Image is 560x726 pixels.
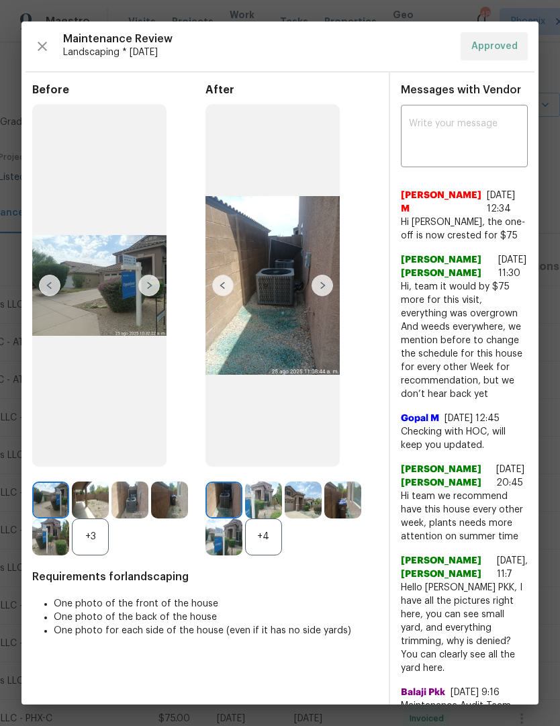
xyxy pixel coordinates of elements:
[39,275,60,296] img: left-chevron-button-url
[138,275,160,296] img: right-chevron-button-url
[401,412,439,425] span: Gopal M
[54,610,378,624] li: One photo of the back of the house
[401,216,528,242] span: Hi [PERSON_NAME], the one-off is now crested for $75
[32,570,378,584] span: Requirements for landscaping
[205,83,379,97] span: After
[451,688,500,697] span: [DATE] 9:16
[487,191,515,214] span: [DATE] 12:34
[401,581,528,675] span: Hello [PERSON_NAME] PKK, I have all the pictures right here, you can see small yard, and everythi...
[401,189,481,216] span: [PERSON_NAME] M
[401,554,492,581] span: [PERSON_NAME] [PERSON_NAME]
[32,83,205,97] span: Before
[54,624,378,637] li: One photo for each side of the house (even if it has no side yards)
[445,414,500,423] span: [DATE] 12:45
[497,556,528,579] span: [DATE], 11:7
[401,425,528,452] span: Checking with HOC, will keep you updated.
[245,518,282,555] div: +4
[498,255,526,278] span: [DATE] 11:30
[63,46,450,59] span: Landscaping * [DATE]
[72,518,109,555] div: +3
[63,32,450,46] span: Maintenance Review
[401,253,492,280] span: [PERSON_NAME] [PERSON_NAME]
[54,597,378,610] li: One photo of the front of the house
[312,275,333,296] img: right-chevron-button-url
[496,465,524,488] span: [DATE] 20:45
[401,280,528,401] span: Hi, team it would by $75 more for this visit, everything was overgrown And weeds everywhere, we m...
[401,463,491,490] span: [PERSON_NAME] [PERSON_NAME]
[212,275,234,296] img: left-chevron-button-url
[401,85,521,95] span: Messages with Vendor
[401,490,528,543] span: Hi team we recommend have this house every other week, plants needs more attention on summer time
[401,686,445,699] span: Balaji Pkk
